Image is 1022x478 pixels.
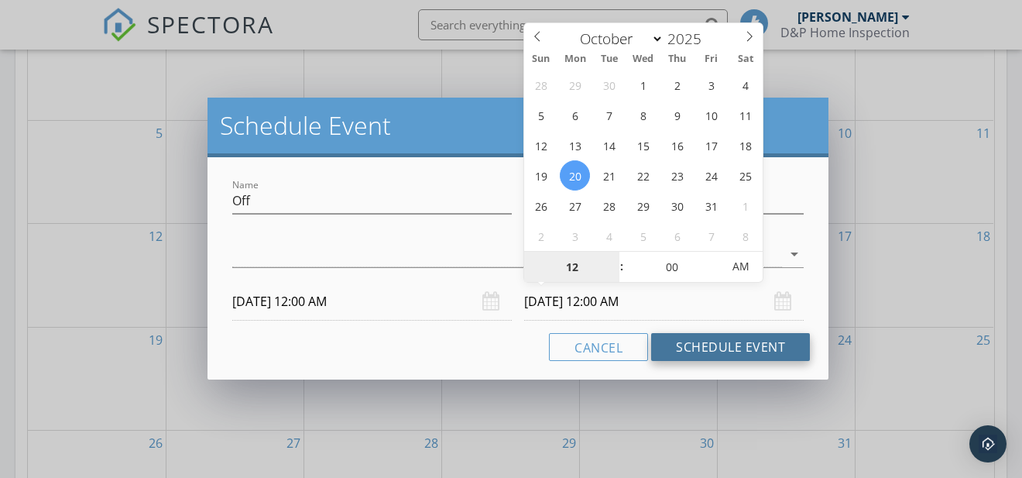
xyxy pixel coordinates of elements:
[719,251,762,282] span: Click to toggle
[592,54,626,64] span: Tue
[628,191,658,221] span: October 29, 2025
[662,100,692,130] span: October 9, 2025
[696,70,726,100] span: October 3, 2025
[628,130,658,160] span: October 15, 2025
[628,221,658,251] span: November 5, 2025
[651,333,810,361] button: Schedule Event
[662,160,692,191] span: October 23, 2025
[662,221,692,251] span: November 6, 2025
[560,70,590,100] span: September 29, 2025
[220,110,817,141] h2: Schedule Event
[232,283,512,321] input: Select date
[560,160,590,191] span: October 20, 2025
[730,70,760,100] span: October 4, 2025
[628,100,658,130] span: October 8, 2025
[785,245,804,263] i: arrow_drop_down
[594,221,624,251] span: November 4, 2025
[526,191,556,221] span: October 26, 2025
[626,54,660,64] span: Wed
[628,160,658,191] span: October 22, 2025
[594,130,624,160] span: October 14, 2025
[730,191,760,221] span: November 1, 2025
[526,130,556,160] span: October 12, 2025
[560,191,590,221] span: October 27, 2025
[560,130,590,160] span: October 13, 2025
[558,54,592,64] span: Mon
[619,251,624,282] span: :
[628,70,658,100] span: October 1, 2025
[730,100,760,130] span: October 11, 2025
[696,100,726,130] span: October 10, 2025
[526,160,556,191] span: October 19, 2025
[524,283,804,321] input: Select date
[526,221,556,251] span: November 2, 2025
[526,70,556,100] span: September 28, 2025
[660,54,694,64] span: Thu
[696,221,726,251] span: November 7, 2025
[524,54,558,64] span: Sun
[549,333,648,361] button: Cancel
[594,70,624,100] span: September 30, 2025
[594,191,624,221] span: October 28, 2025
[560,100,590,130] span: October 6, 2025
[730,130,760,160] span: October 18, 2025
[730,221,760,251] span: November 8, 2025
[594,160,624,191] span: October 21, 2025
[696,191,726,221] span: October 31, 2025
[662,70,692,100] span: October 2, 2025
[969,425,1007,463] div: Open Intercom Messenger
[560,221,590,251] span: November 3, 2025
[696,130,726,160] span: October 17, 2025
[662,191,692,221] span: October 30, 2025
[696,160,726,191] span: October 24, 2025
[729,54,763,64] span: Sat
[594,100,624,130] span: October 7, 2025
[730,160,760,191] span: October 25, 2025
[662,130,692,160] span: October 16, 2025
[664,29,715,49] input: Year
[694,54,729,64] span: Fri
[526,100,556,130] span: October 5, 2025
